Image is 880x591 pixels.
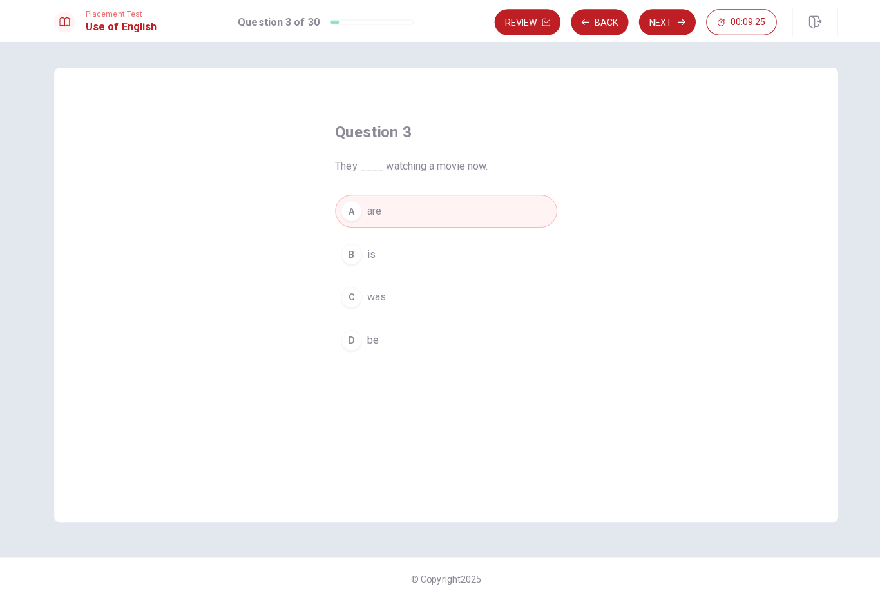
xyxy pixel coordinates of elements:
span: was [362,286,381,301]
button: 00:09:25 [696,9,766,35]
button: Back [563,9,620,35]
h1: Use of English [84,19,155,34]
h1: Question 3 of 30 [234,14,315,30]
h4: Question 3 [330,120,550,140]
button: Review [488,9,553,35]
div: C [336,283,357,304]
button: Next [630,9,686,35]
span: © Copyright 2025 [405,566,475,576]
button: Dbe [330,320,550,352]
div: A [336,198,357,218]
div: B [336,240,357,261]
button: Aare [330,192,550,224]
span: are [362,200,376,216]
span: 00:09:25 [720,17,755,27]
button: Cwas [330,277,550,309]
div: D [336,325,357,346]
span: They ____ watching a movie now. [330,156,550,171]
span: is [362,243,370,258]
button: Bis [330,235,550,267]
span: be [362,328,374,344]
span: Placement Test [84,10,155,19]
